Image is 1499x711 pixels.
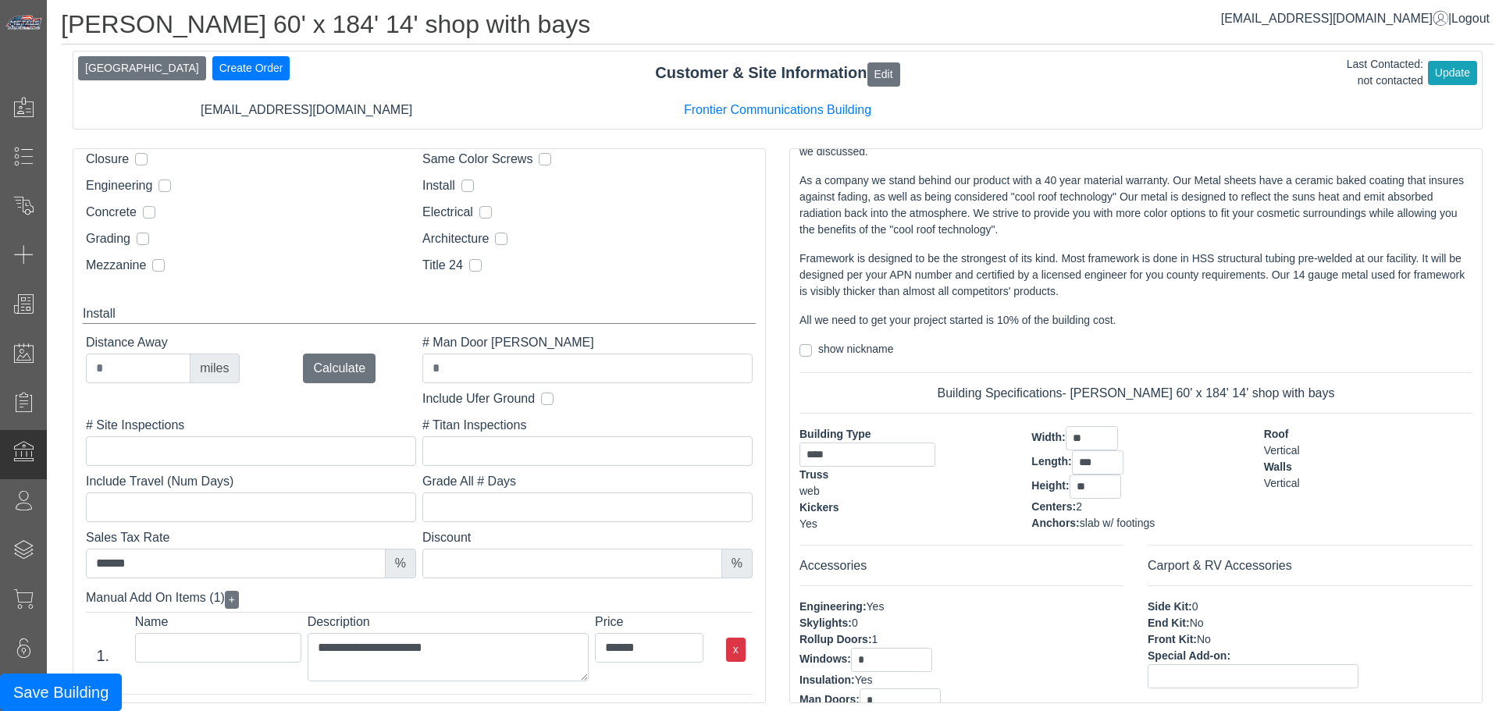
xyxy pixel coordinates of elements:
[799,558,1124,573] h6: Accessories
[1347,56,1423,89] div: Last Contacted: not contacted
[595,613,703,631] label: Price
[799,312,1472,329] p: All we need to get your project started is 10% of the building cost.
[86,472,416,491] label: Include Travel (Num Days)
[799,499,1008,516] div: Kickers
[1264,475,1472,492] div: Vertical
[135,613,301,631] label: Name
[1264,459,1472,475] div: Walls
[1031,479,1069,492] span: Height:
[1148,633,1197,645] span: Front Kit:
[799,633,872,645] span: Rollup Doors:
[73,61,1482,86] div: Customer & Site Information
[799,652,851,665] span: Windows:
[867,600,885,613] span: Yes
[1031,517,1079,529] span: Anchors:
[799,386,1472,400] h6: Building Specifications
[799,674,855,686] span: Insulation:
[1190,617,1204,629] span: No
[872,633,878,645] span: 1
[190,354,239,383] div: miles
[61,9,1494,44] h1: [PERSON_NAME] 60' x 184' 14' shop with bays
[422,229,489,248] label: Architecture
[385,549,416,578] div: %
[1197,633,1211,645] span: No
[855,674,873,686] span: Yes
[422,416,753,435] label: # Titan Inspections
[799,600,867,613] span: Engineering:
[799,172,1472,238] p: As a company we stand behind our product with a 40 year material warranty. Our Metal sheets have ...
[726,638,746,662] button: x
[86,176,152,195] label: Engineering
[684,103,871,116] a: Frontier Communications Building
[1264,426,1472,443] div: Roof
[78,56,206,80] button: [GEOGRAPHIC_DATA]
[86,256,146,275] label: Mezzanine
[1148,617,1190,629] span: End Kit:
[1148,649,1230,662] span: Special Add-on:
[799,426,1008,443] div: Building Type
[86,229,130,248] label: Grading
[77,644,129,667] div: 1.
[1148,558,1472,573] h6: Carport & RV Accessories
[303,354,376,383] button: Calculate
[1031,500,1076,513] span: Centers:
[422,389,535,408] label: Include Ufer Ground
[308,613,589,631] label: Description
[71,101,542,119] div: [EMAIL_ADDRESS][DOMAIN_NAME]
[799,251,1472,300] p: Framework is designed to be the strongest of its kind. Most framework is done in HSS structural t...
[422,203,473,222] label: Electrical
[422,528,753,547] label: Discount
[86,333,240,352] label: Distance Away
[799,617,852,629] span: Skylights:
[721,549,753,578] div: %
[1076,500,1082,513] span: 2
[799,693,860,706] span: Man Doors:
[422,472,753,491] label: Grade All # Days
[1428,61,1477,85] button: Update
[852,617,858,629] span: 0
[86,203,137,222] label: Concrete
[1148,600,1192,613] span: Side Kit:
[1221,12,1448,25] a: [EMAIL_ADDRESS][DOMAIN_NAME]
[1451,12,1490,25] span: Logout
[212,56,290,80] button: Create Order
[1264,443,1472,459] div: Vertical
[1221,9,1490,28] div: |
[818,341,894,357] label: show nickname
[422,176,455,195] label: Install
[1192,600,1198,613] span: 0
[225,591,239,609] button: +
[86,416,416,435] label: # Site Inspections
[867,62,900,87] button: Edit
[1031,455,1071,467] span: Length:
[1031,431,1065,443] span: Width:
[799,483,1008,499] div: web
[83,304,756,324] div: Install
[5,14,44,31] img: Metals Direct Inc Logo
[422,256,463,275] label: Title 24
[422,333,753,352] label: # Man Door [PERSON_NAME]
[1063,386,1335,400] span: - [PERSON_NAME] 60' x 184' 14' shop with bays
[86,528,416,547] label: Sales Tax Rate
[86,585,753,613] div: Manual Add On Items (1)
[799,516,1008,532] div: Yes
[86,150,129,169] label: Closure
[422,150,532,169] label: Same Color Screws
[1080,517,1155,529] span: slab w/ footings
[799,467,1008,483] div: Truss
